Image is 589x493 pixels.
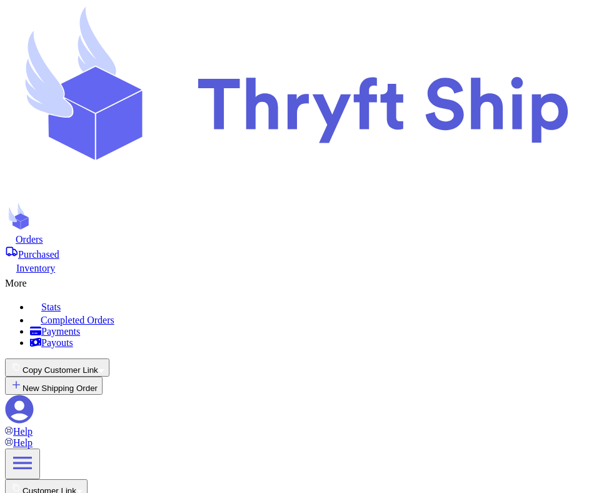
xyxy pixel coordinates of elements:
span: Help [13,437,33,448]
span: Payouts [41,337,73,348]
button: New Shipping Order [5,377,103,395]
a: Purchased [5,245,584,260]
a: Stats [30,299,584,313]
span: Orders [16,234,43,245]
button: Copy Customer Link [5,358,109,377]
a: Orders [5,233,584,245]
div: More [5,274,584,289]
a: Payouts [30,337,584,348]
span: Completed Orders [41,315,114,325]
span: Inventory [16,263,55,273]
a: Help [5,437,33,448]
a: Inventory [5,260,584,274]
a: Completed Orders [30,313,584,326]
a: Payments [30,326,584,337]
span: Purchased [18,249,59,260]
span: Stats [41,302,61,312]
a: Help [5,426,33,437]
span: Help [13,426,33,437]
span: Payments [41,326,80,337]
